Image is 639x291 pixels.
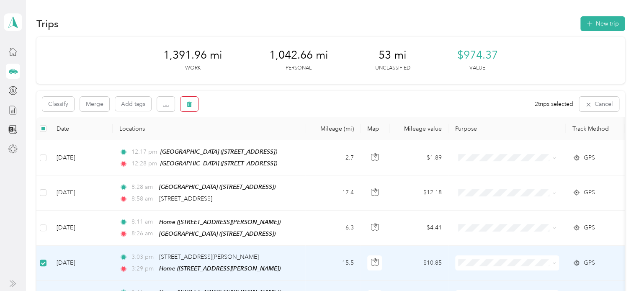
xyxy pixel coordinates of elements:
p: Value [469,64,485,72]
td: 15.5 [305,246,361,281]
button: Add tags [115,97,151,111]
button: Merge [80,97,109,111]
th: Date [50,117,113,140]
span: GPS [584,188,595,197]
th: Mileage (mi) [305,117,361,140]
td: $1.89 [390,140,448,175]
td: 2.7 [305,140,361,175]
span: 3:29 pm [131,264,155,273]
span: GPS [584,153,595,162]
span: [GEOGRAPHIC_DATA] ([STREET_ADDRESS]) [159,183,276,190]
td: $4.41 [390,211,448,246]
span: 8:26 am [131,229,155,238]
th: Mileage value [390,117,448,140]
span: 1,391.96 mi [163,49,222,62]
td: $12.18 [390,175,448,210]
span: 12:17 pm [131,147,157,157]
span: [STREET_ADDRESS][PERSON_NAME] [159,253,259,260]
td: 17.4 [305,175,361,210]
span: [GEOGRAPHIC_DATA] ([STREET_ADDRESS]) [160,160,277,167]
p: Work [185,64,201,72]
span: [STREET_ADDRESS] [159,195,212,202]
span: 8:58 am [131,194,155,203]
td: [DATE] [50,211,113,246]
p: Unclassified [375,64,410,72]
td: [DATE] [50,175,113,210]
iframe: Everlance-gr Chat Button Frame [592,244,639,291]
span: 8:11 am [131,217,155,227]
span: 53 mi [379,49,407,62]
td: $10.85 [390,246,448,281]
span: [GEOGRAPHIC_DATA] ([STREET_ADDRESS]) [160,148,277,155]
th: Track Method [566,117,624,140]
h1: Trips [36,19,59,28]
span: Home ([STREET_ADDRESS][PERSON_NAME]) [159,219,281,225]
button: Cancel [579,97,619,111]
span: GPS [584,223,595,232]
button: Classify [42,97,74,111]
span: 12:28 pm [131,159,157,168]
span: 1,042.66 mi [269,49,328,62]
span: 2 trips selected [535,100,573,108]
th: Map [361,117,390,140]
td: [DATE] [50,140,113,175]
span: $974.37 [457,49,498,62]
th: Locations [113,117,305,140]
p: Personal [286,64,312,72]
span: 8:28 am [131,183,155,192]
span: GPS [584,258,595,268]
span: [GEOGRAPHIC_DATA] ([STREET_ADDRESS]) [159,230,276,237]
th: Purpose [448,117,566,140]
td: 6.3 [305,211,361,246]
span: Home ([STREET_ADDRESS][PERSON_NAME]) [159,265,281,272]
button: New trip [580,16,625,31]
span: 3:03 pm [131,252,155,262]
td: [DATE] [50,246,113,281]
